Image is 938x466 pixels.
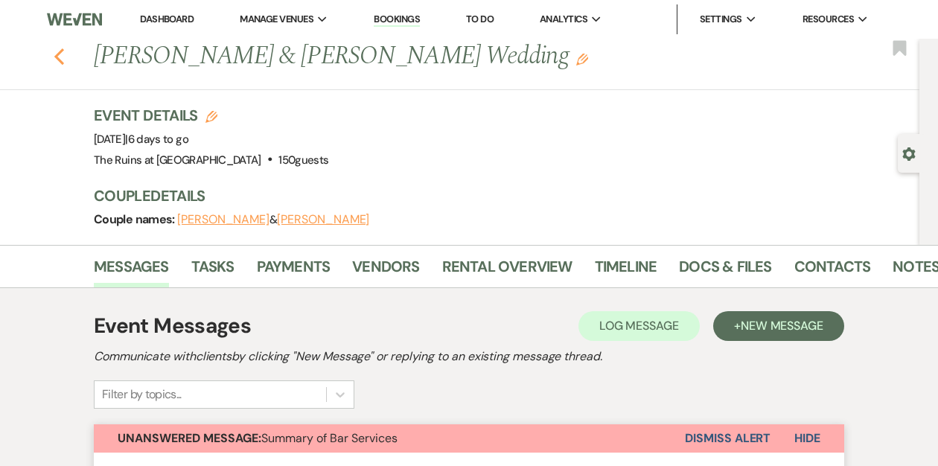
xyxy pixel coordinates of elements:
a: Payments [257,255,331,287]
span: Analytics [540,12,587,27]
button: Unanswered Message:Summary of Bar Services [94,424,685,453]
span: 6 days to go [128,132,188,147]
a: Contacts [794,255,871,287]
button: Hide [770,424,844,453]
a: Vendors [352,255,419,287]
span: Manage Venues [240,12,313,27]
a: Tasks [191,255,234,287]
a: Messages [94,255,169,287]
span: Resources [803,12,854,27]
span: The Ruins at [GEOGRAPHIC_DATA] [94,153,261,167]
button: [PERSON_NAME] [277,214,369,226]
button: Edit [576,52,588,66]
a: Docs & Files [679,255,771,287]
span: Summary of Bar Services [118,430,398,446]
span: Couple names: [94,211,177,227]
span: [DATE] [94,132,188,147]
a: Timeline [595,255,657,287]
button: [PERSON_NAME] [177,214,269,226]
span: | [125,132,188,147]
a: To Do [466,13,494,25]
div: Filter by topics... [102,386,182,403]
button: Dismiss Alert [685,424,770,453]
button: Log Message [578,311,700,341]
h1: Event Messages [94,310,251,342]
span: New Message [741,318,823,333]
span: & [177,212,369,227]
a: Rental Overview [442,255,572,287]
span: Settings [700,12,742,27]
span: Hide [794,430,820,446]
strong: Unanswered Message: [118,430,261,446]
a: Bookings [374,13,420,27]
button: +New Message [713,311,844,341]
span: 150 guests [278,153,328,167]
button: Open lead details [902,146,916,160]
h2: Communicate with clients by clicking "New Message" or replying to an existing message thread. [94,348,844,366]
h3: Couple Details [94,185,904,206]
img: Weven Logo [47,4,102,35]
h3: Event Details [94,105,328,126]
a: Dashboard [140,13,194,25]
span: Log Message [599,318,679,333]
h1: [PERSON_NAME] & [PERSON_NAME] Wedding [94,39,748,74]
